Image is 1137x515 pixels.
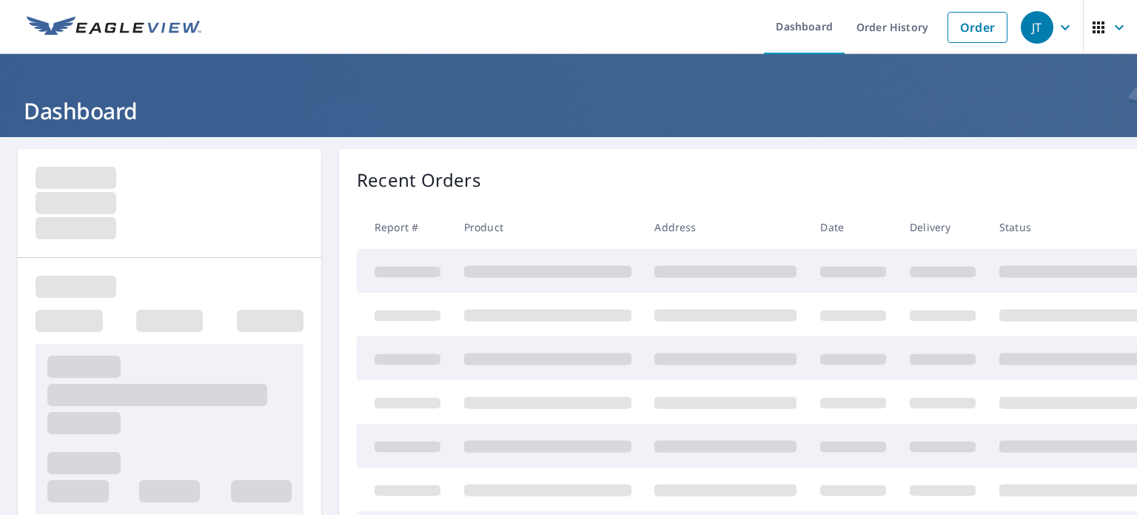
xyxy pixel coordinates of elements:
[898,205,987,249] th: Delivery
[452,205,643,249] th: Product
[357,205,452,249] th: Report #
[18,96,1119,126] h1: Dashboard
[947,12,1007,43] a: Order
[357,167,481,193] p: Recent Orders
[808,205,898,249] th: Date
[27,16,201,39] img: EV Logo
[1021,11,1053,44] div: JT
[643,205,808,249] th: Address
